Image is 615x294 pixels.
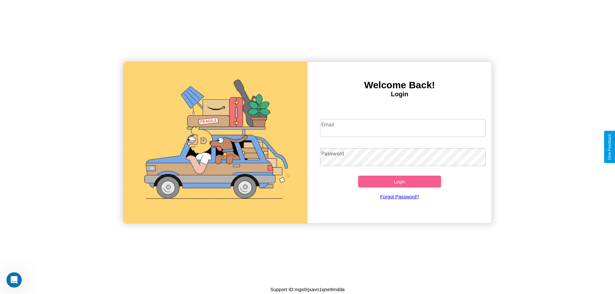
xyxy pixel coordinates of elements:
[123,62,307,223] img: gif
[6,272,22,288] iframe: Intercom live chat
[270,285,345,294] p: Support ID: mgs0rjxavn1qne9mdda
[307,91,492,98] h4: Login
[358,176,441,187] button: Login
[317,187,483,206] a: Forgot Password?
[307,80,492,91] h3: Welcome Back!
[607,134,612,160] div: Give Feedback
